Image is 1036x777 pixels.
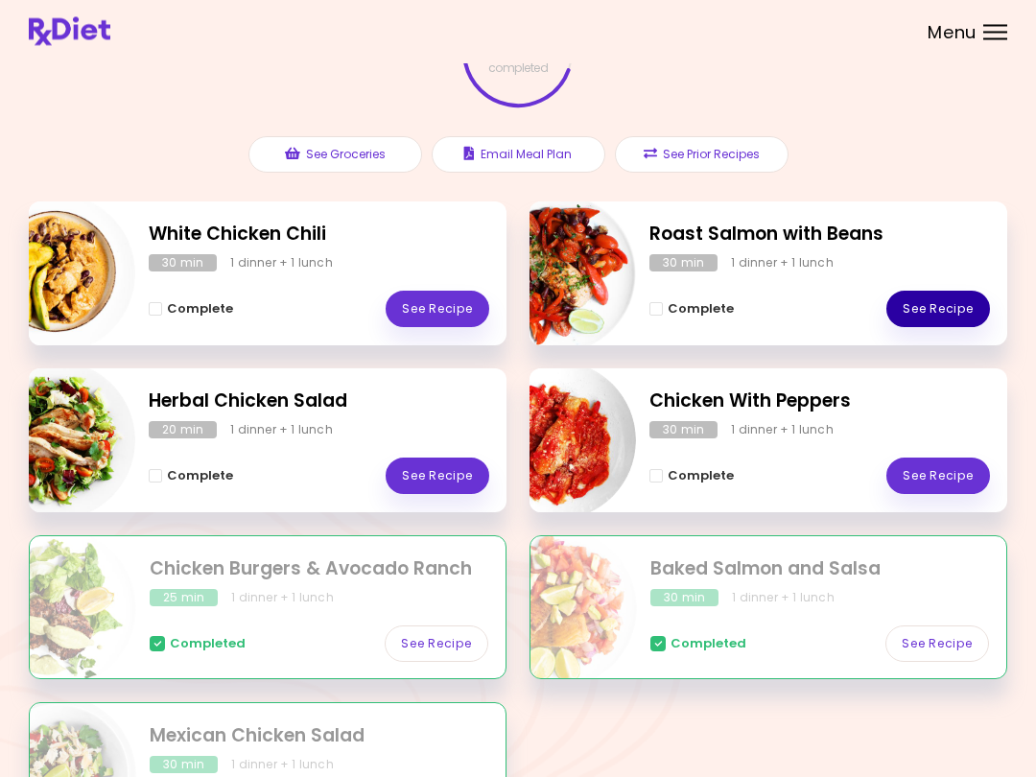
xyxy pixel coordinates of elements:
[886,459,990,495] a: See Recipe - Chicken With Peppers
[731,255,834,272] div: 1 dinner + 1 lunch
[477,195,636,354] img: Info - Roast Salmon with Beans
[615,137,789,174] button: See Prior Recipes
[649,465,734,488] button: Complete - Chicken With Peppers
[231,590,334,607] div: 1 dinner + 1 lunch
[248,137,422,174] button: See Groceries
[230,255,333,272] div: 1 dinner + 1 lunch
[650,556,989,584] h2: Baked Salmon and Salsa
[488,63,549,75] span: completed
[167,469,233,484] span: Complete
[149,222,489,249] h2: White Chicken Chili
[650,590,718,607] div: 30 min
[170,637,246,652] span: Completed
[477,362,636,521] img: Info - Chicken With Peppers
[149,388,489,416] h2: Herbal Chicken Salad
[478,530,637,689] img: Info - Baked Salmon and Salsa
[649,422,718,439] div: 30 min
[668,469,734,484] span: Complete
[230,422,333,439] div: 1 dinner + 1 lunch
[149,422,217,439] div: 20 min
[150,556,488,584] h2: Chicken Burgers & Avocado Ranch
[149,465,233,488] button: Complete - Herbal Chicken Salad
[149,298,233,321] button: Complete - White Chicken Chili
[671,637,746,652] span: Completed
[649,298,734,321] button: Complete - Roast Salmon with Beans
[29,17,110,46] img: RxDiet
[731,422,834,439] div: 1 dinner + 1 lunch
[432,137,605,174] button: Email Meal Plan
[649,255,718,272] div: 30 min
[149,255,217,272] div: 30 min
[885,626,989,663] a: See Recipe - Baked Salmon and Salsa
[732,590,835,607] div: 1 dinner + 1 lunch
[668,302,734,318] span: Complete
[150,723,488,751] h2: Mexican Chicken Salad
[386,459,489,495] a: See Recipe - Herbal Chicken Salad
[231,757,334,774] div: 1 dinner + 1 lunch
[385,626,488,663] a: See Recipe - Chicken Burgers & Avocado Ranch
[150,590,218,607] div: 25 min
[150,757,218,774] div: 30 min
[886,292,990,328] a: See Recipe - Roast Salmon with Beans
[649,222,990,249] h2: Roast Salmon with Beans
[167,302,233,318] span: Complete
[928,24,977,41] span: Menu
[386,292,489,328] a: See Recipe - White Chicken Chili
[649,388,990,416] h2: Chicken With Peppers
